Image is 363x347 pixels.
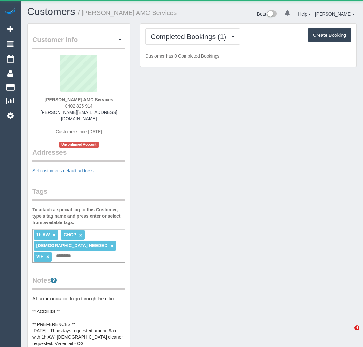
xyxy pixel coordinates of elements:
[32,187,125,201] legend: Tags
[78,9,177,16] small: / [PERSON_NAME] AMC Services
[145,53,351,59] p: Customer has 0 Completed Bookings
[354,325,359,330] span: 4
[315,12,355,17] a: [PERSON_NAME]
[46,254,49,260] a: ×
[79,232,82,238] a: ×
[27,6,75,17] a: Customers
[59,142,99,147] span: Unconfirmed Account
[298,12,311,17] a: Help
[32,35,125,49] legend: Customer Info
[40,110,117,121] a: [PERSON_NAME][EMAIL_ADDRESS][DOMAIN_NAME]
[36,254,43,259] span: VIP
[56,129,102,134] span: Customer since [DATE]
[65,103,93,109] span: 0402 825 914
[64,232,76,237] span: CHCP
[36,243,107,248] span: [DEMOGRAPHIC_DATA] NEEDED
[110,243,113,249] a: ×
[32,168,94,173] a: Set customer's default address
[36,232,50,237] span: 1h AW
[308,28,351,42] button: Create Booking
[4,6,17,15] img: Automaid Logo
[257,12,277,17] a: Beta
[341,325,357,341] iframe: Intercom live chat
[266,10,277,19] img: New interface
[32,276,125,290] legend: Notes
[145,28,240,45] button: Completed Bookings (1)
[45,97,113,102] strong: [PERSON_NAME] AMC Services
[53,232,56,238] a: ×
[151,33,229,41] span: Completed Bookings (1)
[32,206,125,226] label: To attach a special tag to this Customer, type a tag name and press enter or select from availabl...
